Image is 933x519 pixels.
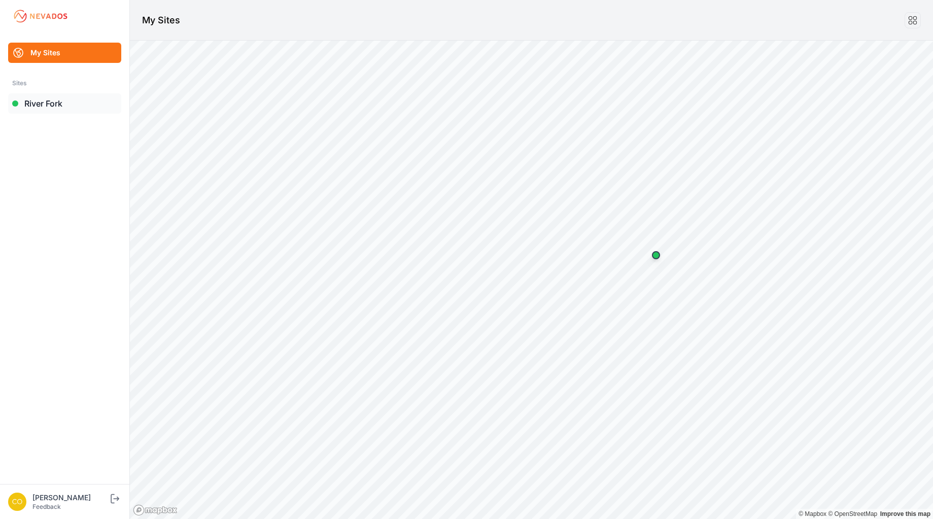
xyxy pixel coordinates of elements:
h1: My Sites [142,13,180,27]
canvas: Map [130,41,933,519]
div: Map marker [646,245,666,265]
a: My Sites [8,43,121,63]
a: Mapbox [799,510,826,517]
a: Mapbox logo [133,504,178,516]
a: River Fork [8,93,121,114]
a: OpenStreetMap [828,510,877,517]
div: [PERSON_NAME] [32,493,109,503]
a: Feedback [32,503,61,510]
img: Connor Cox [8,493,26,511]
div: Sites [12,77,117,89]
img: Nevados [12,8,69,24]
a: Map feedback [880,510,930,517]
